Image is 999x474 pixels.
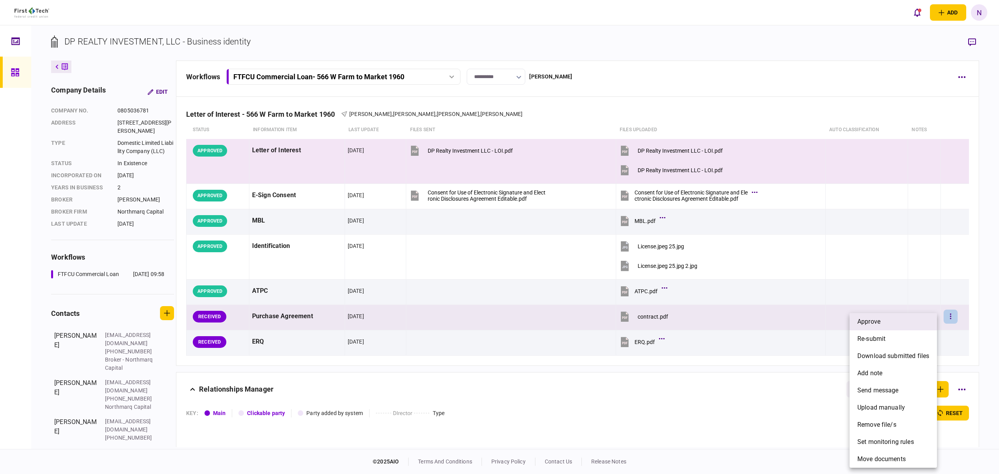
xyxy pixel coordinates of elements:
[857,420,896,429] span: remove file/s
[857,317,880,326] span: approve
[857,386,899,395] span: send message
[857,403,905,412] span: upload manually
[857,351,929,361] span: download submitted files
[857,369,882,378] span: add note
[857,437,914,447] span: set monitoring rules
[857,454,906,464] span: Move documents
[857,334,885,344] span: re-submit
